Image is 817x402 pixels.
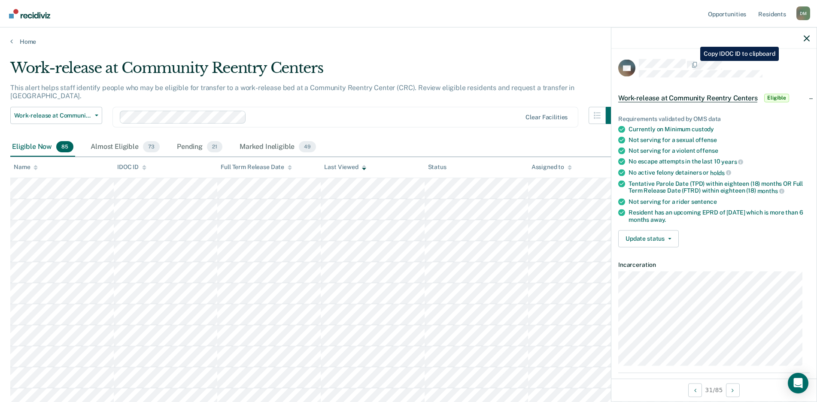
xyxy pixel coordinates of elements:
[796,6,810,20] div: D M
[10,84,574,100] p: This alert helps staff identify people who may be eligible for transfer to a work-release bed at ...
[629,158,810,166] div: No escape attempts in the last 10
[726,383,740,397] button: Next Opportunity
[629,209,810,223] div: Resident has an upcoming EPRD of [DATE] which is more than 6 months
[207,141,222,152] span: 21
[788,373,808,393] div: Open Intercom Messenger
[629,126,810,133] div: Currently on Minimum
[696,136,717,143] span: offense
[692,126,714,133] span: custody
[618,230,679,247] button: Update status
[14,112,91,119] span: Work-release at Community Reentry Centers
[696,147,718,154] span: offense
[89,138,161,157] div: Almost Eligible
[618,94,757,102] span: Work-release at Community Reentry Centers
[428,163,446,171] div: Status
[143,141,160,152] span: 73
[299,141,316,152] span: 49
[618,261,810,268] dt: Incarceration
[721,158,743,165] span: years
[175,138,224,157] div: Pending
[710,169,731,176] span: holds
[525,114,568,121] div: Clear facilities
[238,138,318,157] div: Marked Ineligible
[688,383,702,397] button: Previous Opportunity
[14,163,38,171] div: Name
[764,94,789,102] span: Eligible
[221,163,292,171] div: Full Term Release Date
[618,115,810,122] div: Requirements validated by OMS data
[10,59,623,84] div: Work-release at Community Reentry Centers
[629,198,810,205] div: Not serving for a rider
[629,169,810,176] div: No active felony detainers or
[611,378,817,401] div: 31 / 85
[9,9,50,18] img: Recidiviz
[10,38,807,45] a: Home
[324,163,366,171] div: Last Viewed
[629,136,810,144] div: Not serving for a sexual
[532,163,572,171] div: Assigned to
[56,141,73,152] span: 85
[611,84,817,112] div: Work-release at Community Reentry CentersEligible
[691,198,717,205] span: sentence
[117,163,146,171] div: IDOC ID
[10,138,75,157] div: Eligible Now
[796,6,810,20] button: Profile dropdown button
[629,180,810,194] div: Tentative Parole Date (TPD) within eighteen (18) months OR Full Term Release Date (FTRD) within e...
[650,216,666,223] span: away.
[629,147,810,154] div: Not serving for a violent
[757,187,784,194] span: months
